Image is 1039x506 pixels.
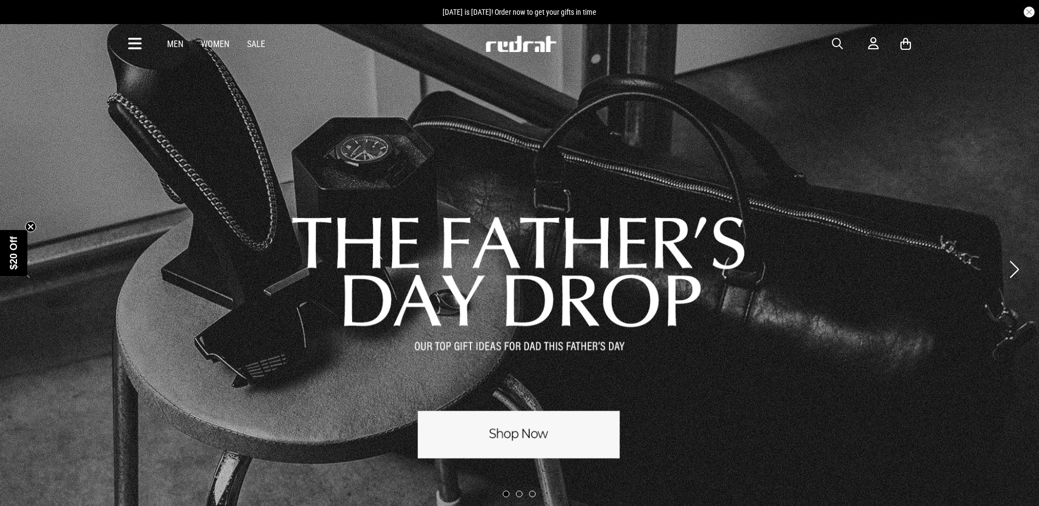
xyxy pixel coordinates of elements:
a: Women [201,39,229,49]
a: Men [167,39,183,49]
span: [DATE] is [DATE]! Order now to get your gifts in time [443,8,596,16]
a: Sale [247,39,265,49]
span: $20 Off [8,236,19,269]
button: Next slide [1007,257,1021,281]
img: Redrat logo [485,36,557,52]
button: Close teaser [25,221,36,232]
